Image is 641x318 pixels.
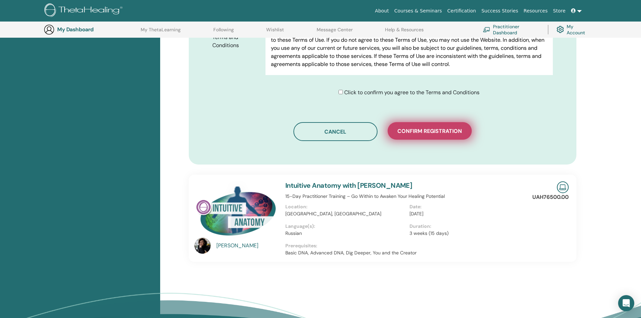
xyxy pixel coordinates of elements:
img: Live Online Seminar [557,181,569,193]
a: Following [213,27,234,38]
img: Intuitive Anatomy [194,181,277,240]
img: chalkboard-teacher.svg [483,27,490,32]
p: Date: [409,203,530,210]
img: default.jpg [194,238,211,254]
a: Certification [444,5,478,17]
img: logo.png [44,3,125,19]
a: Intuitive Anatomy with [PERSON_NAME] [285,181,413,190]
a: Message Center [317,27,353,38]
p: Language(s): [285,223,405,230]
p: Basic DNA, Advanced DNA, Dig Deeper, You and the Creator [285,249,534,256]
p: Russian [285,230,405,237]
p: [DATE] [409,210,530,217]
a: About [372,5,391,17]
div: Open Intercom Messenger [618,295,634,311]
a: My ThetaLearning [141,27,181,38]
p: Lor IpsumDolorsi.ame Cons adipisci elits do eiusm tem incid, utl etdol, magnaali eni adminimve qu... [271,74,547,171]
a: Resources [521,5,550,17]
a: Wishlist [266,27,284,38]
p: PLEASE READ THESE TERMS OF USE CAREFULLY BEFORE USING THE WEBSITE. By using the Website, you agre... [271,28,547,68]
span: Click to confirm you agree to the Terms and Conditions [344,89,479,96]
p: Duration: [409,223,530,230]
button: Cancel [293,122,378,141]
a: Help & Resources [385,27,424,38]
p: 15-Day Practitioner Training – Go Within to Awaken Your Healing Potential [285,193,534,200]
a: Practitioner Dashboard [483,22,540,37]
a: [PERSON_NAME] [216,242,279,250]
p: Location: [285,203,405,210]
button: Confirm registration [388,122,472,140]
span: Cancel [324,128,346,135]
p: 3 weeks (15 days) [409,230,530,237]
span: Confirm registration [397,128,462,135]
p: UAH76500.00 [532,193,569,201]
label: Terms and Conditions [207,31,266,52]
a: Courses & Seminars [392,5,445,17]
p: Prerequisites: [285,242,534,249]
a: Store [550,5,568,17]
a: My Account [557,22,591,37]
img: generic-user-icon.jpg [44,24,55,35]
a: Success Stories [479,5,521,17]
p: [GEOGRAPHIC_DATA], [GEOGRAPHIC_DATA] [285,210,405,217]
h3: My Dashboard [57,26,124,33]
img: cog.svg [557,24,564,35]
